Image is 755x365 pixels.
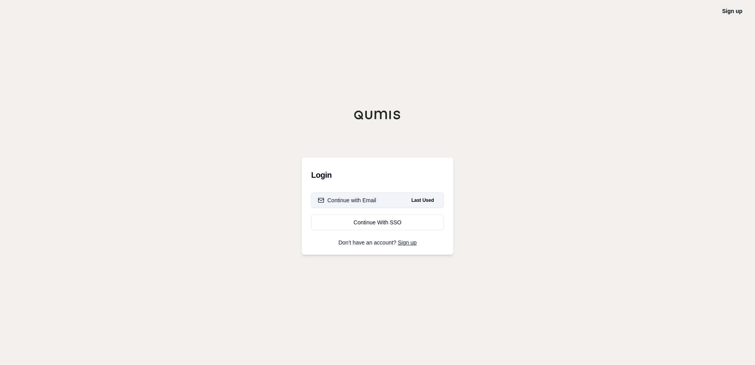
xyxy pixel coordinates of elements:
[311,192,444,208] button: Continue with EmailLast Used
[354,110,401,120] img: Qumis
[318,218,437,226] div: Continue With SSO
[311,214,444,230] a: Continue With SSO
[311,240,444,245] p: Don't have an account?
[311,167,444,183] h3: Login
[398,239,417,246] a: Sign up
[722,8,742,14] a: Sign up
[318,196,376,204] div: Continue with Email
[408,196,437,205] span: Last Used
